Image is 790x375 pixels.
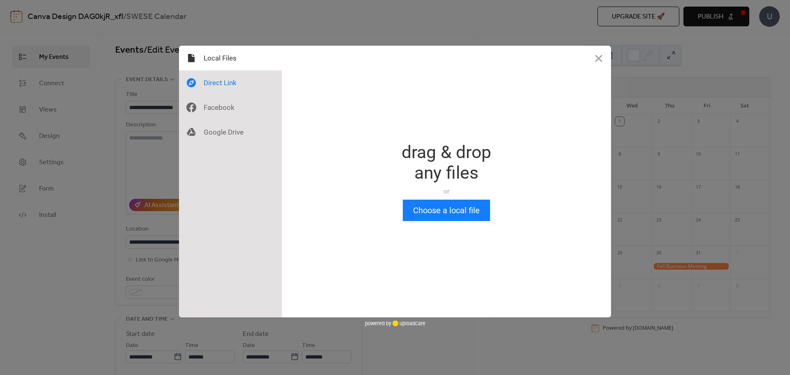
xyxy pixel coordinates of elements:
[179,120,282,144] div: Google Drive
[586,46,611,70] button: Close
[391,320,425,326] a: uploadcare
[179,70,282,95] div: Direct Link
[402,142,491,183] div: drag & drop any files
[365,317,425,330] div: powered by
[179,46,282,70] div: Local Files
[402,187,491,196] div: or
[403,200,490,221] button: Choose a local file
[179,95,282,120] div: Facebook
